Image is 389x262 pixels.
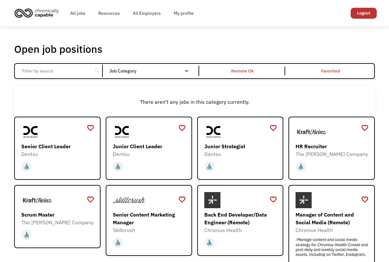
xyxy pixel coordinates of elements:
[17,98,372,106] div: There aren't any jobs in this category currently.
[23,230,30,240] div: accessible
[92,3,126,24] a: Resources
[14,63,375,79] form: Email Form
[199,64,287,78] a: Remote Ok
[64,3,92,24] a: All jobs
[269,123,277,133] a: favorite_border
[204,142,278,150] div: Junior Strategist
[113,124,131,140] img: Dentsu
[21,150,95,158] div: Dentsu
[18,65,89,77] input: Filter by search
[23,162,30,171] div: accessible
[14,117,101,180] a: DentsuSenior Client LeaderDentsuaccessible
[109,69,195,73] div: Job Category
[296,192,312,208] img: Chronius Health
[21,192,53,208] img: The Kraft Heinz Company
[197,185,284,256] a: Chronius HealthBack End Developer/Data Engineer (Remote)Chronius Healthaccessible
[204,124,223,140] img: Dentsu
[21,218,95,226] div: The [PERSON_NAME] Company
[206,238,213,247] div: accessible
[204,150,278,158] div: Dentsu
[113,192,145,208] img: Skillcrush
[231,67,254,75] div: Remote Ok
[287,64,374,78] a: Favorited
[21,211,95,218] div: Scrum Master
[297,162,304,171] div: accessible
[21,124,40,140] img: Dentsu
[361,195,369,204] a: favorite_border
[296,150,369,158] div: The [PERSON_NAME] Company
[197,117,284,180] a: DentsuJunior StrategistDentsuaccessible
[296,226,369,234] div: Chronius Health
[204,211,278,226] div: Back End Developer/Data Engineer (Remote)
[361,123,369,133] a: favorite_border
[113,142,187,150] div: Junior Client Leader
[114,238,121,247] div: accessible
[21,142,95,150] div: Senior Client Leader
[296,124,328,140] img: The Kraft Heinz Company
[87,195,94,204] a: favorite_border
[94,66,100,76] div: search
[113,150,187,158] div: Dentsu
[296,237,369,257] div: -Manage content and social media strategy for Chronius Health-Create and post daily and weekly so...
[269,195,277,204] a: favorite_border
[206,162,213,171] div: accessible
[178,195,186,204] a: favorite_border
[178,123,186,133] a: favorite_border
[126,3,167,24] a: All Employers
[296,211,369,226] div: Manager of Content and Social Media (Remote)
[204,226,278,234] div: Chronius Health
[14,43,102,55] h1: Open job positions
[167,3,200,24] a: My profile
[109,66,195,76] div: Job Category
[13,6,64,20] a: home
[14,185,101,248] a: The Kraft Heinz CompanyScrum MasterThe [PERSON_NAME] Companyaccessible
[351,8,377,19] a: Logout
[87,123,94,133] a: favorite_border
[113,211,187,226] div: Senior Content Marketing Manager
[106,117,192,180] a: DentsuJunior Client LeaderDentsuaccessible
[106,185,192,256] a: SkillcrushSenior Content Marketing ManagerSkillcrushaccessible
[114,162,121,171] div: accessible
[288,117,375,180] a: The Kraft Heinz CompanyHR RecruiterThe [PERSON_NAME] Companyaccessible
[204,192,220,208] img: Chronius Health
[13,6,61,20] img: Chronically Capable logo
[113,226,187,234] div: Skillcrush
[296,142,369,150] div: HR Recruiter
